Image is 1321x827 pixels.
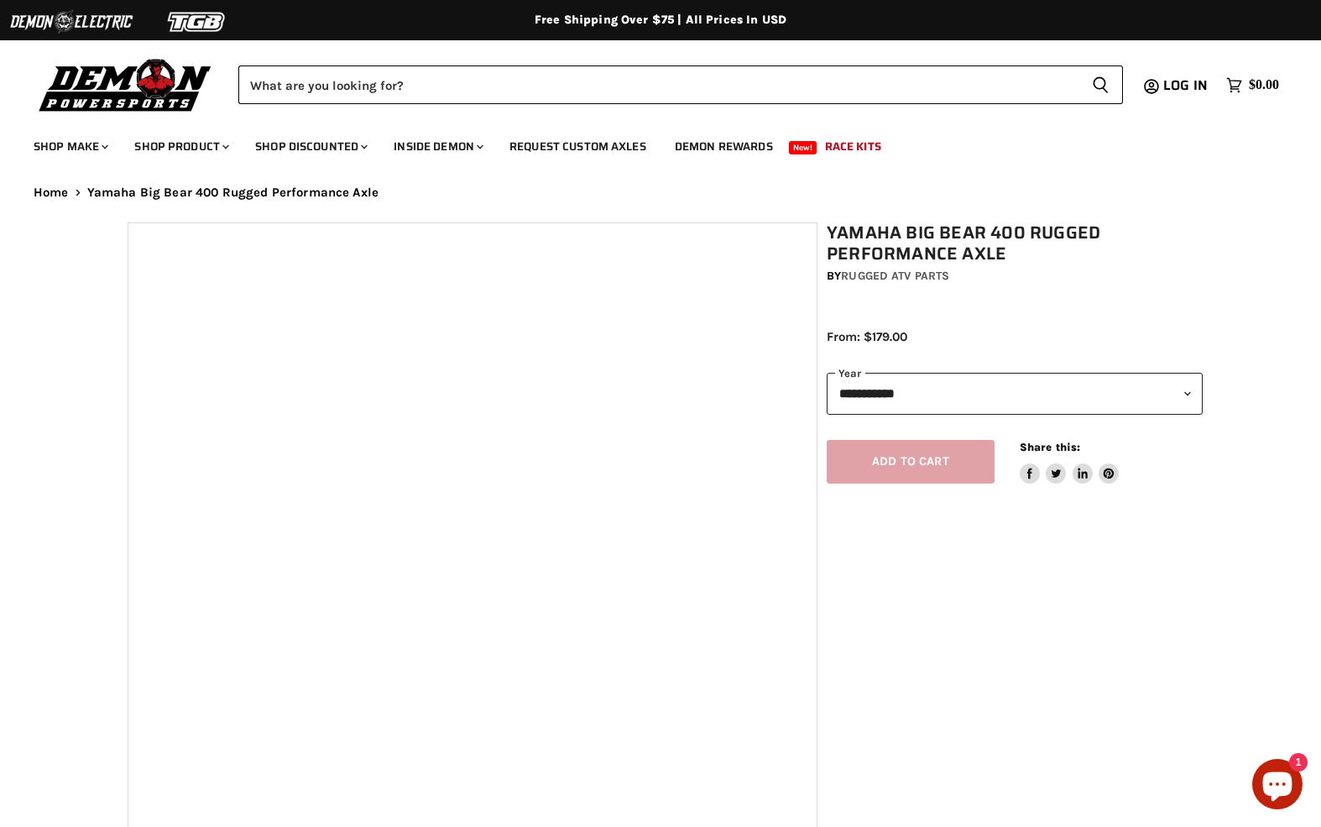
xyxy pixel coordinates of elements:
select: year [827,373,1203,414]
a: Inside Demon [381,129,493,164]
a: Log in [1156,78,1218,93]
span: New! [789,141,817,154]
aside: Share this: [1020,440,1120,484]
span: From: $179.00 [827,329,907,344]
a: Shop Make [21,129,118,164]
h1: Yamaha Big Bear 400 Rugged Performance Axle [827,222,1203,264]
form: Product [238,65,1123,104]
span: $0.00 [1249,77,1279,93]
ul: Main menu [21,123,1275,164]
img: TGB Logo 2 [134,6,260,38]
a: Demon Rewards [662,129,786,164]
button: Search [1078,65,1123,104]
a: Shop Discounted [243,129,378,164]
img: Demon Electric Logo 2 [8,6,134,38]
a: Race Kits [812,129,894,164]
a: $0.00 [1218,73,1287,97]
a: Rugged ATV Parts [841,269,949,283]
img: Demon Powersports [34,55,217,114]
a: Home [34,186,69,200]
div: by [827,267,1203,285]
inbox-online-store-chat: Shopify online store chat [1247,759,1308,814]
a: Shop Product [122,129,239,164]
span: Share this: [1020,441,1080,453]
a: Request Custom Axles [497,129,659,164]
span: Yamaha Big Bear 400 Rugged Performance Axle [87,186,379,200]
span: Log in [1163,75,1208,96]
input: Search [238,65,1078,104]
